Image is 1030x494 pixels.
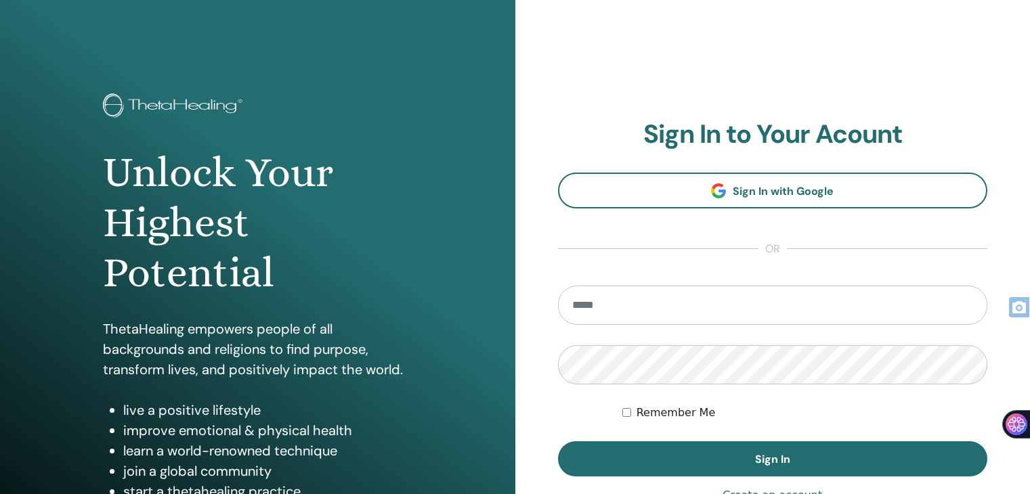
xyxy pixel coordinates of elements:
[558,119,988,150] h2: Sign In to Your Acount
[103,319,412,380] p: ThetaHealing empowers people of all backgrounds and religions to find purpose, transform lives, a...
[755,452,790,466] span: Sign In
[733,184,834,198] span: Sign In with Google
[637,405,716,421] label: Remember Me
[123,441,412,461] li: learn a world-renowned technique
[558,441,988,476] button: Sign In
[103,148,412,298] h1: Unlock Your Highest Potential
[123,420,412,441] li: improve emotional & physical health
[123,400,412,420] li: live a positive lifestyle
[622,405,987,421] div: Keep me authenticated indefinitely or until I manually logout
[123,461,412,481] li: join a global community
[758,241,787,257] span: or
[558,173,988,208] a: Sign In with Google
